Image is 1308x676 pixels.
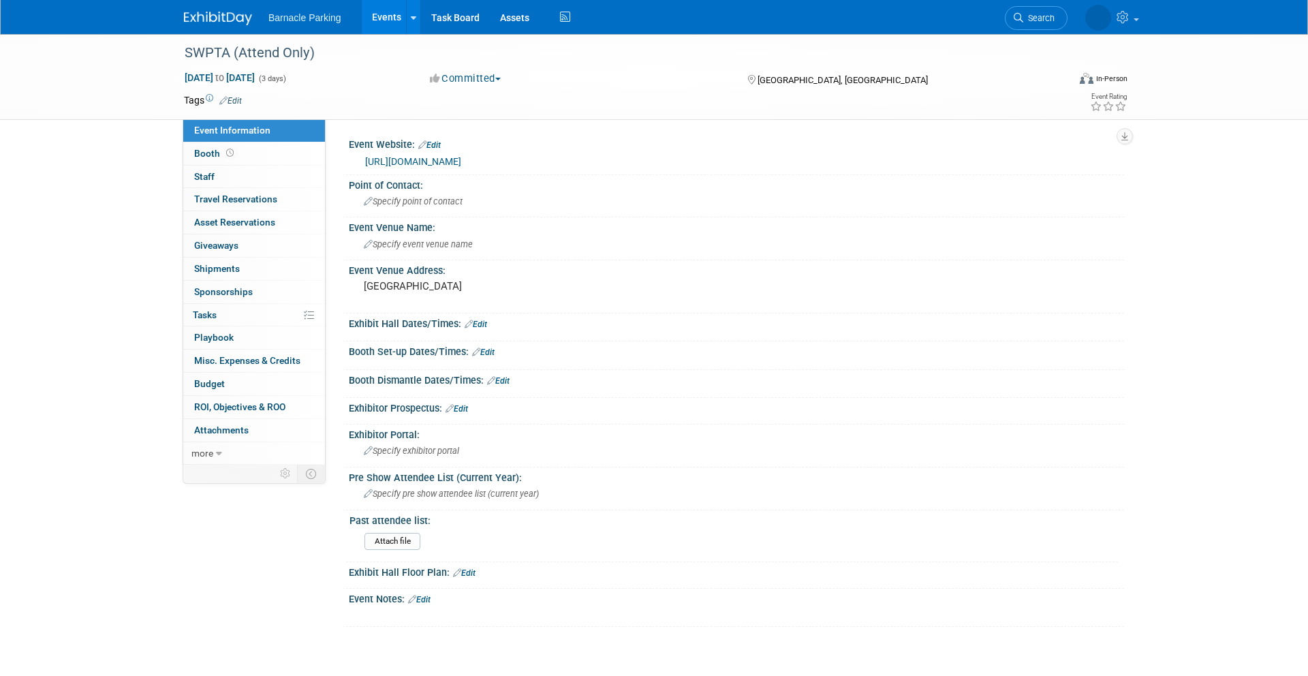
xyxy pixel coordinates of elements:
[349,260,1124,277] div: Event Venue Address:
[183,373,325,395] a: Budget
[349,398,1124,416] div: Exhibitor Prospectus:
[418,140,441,150] a: Edit
[183,350,325,372] a: Misc. Expenses & Credits
[364,280,657,292] pre: [GEOGRAPHIC_DATA]
[183,258,325,280] a: Shipments
[268,12,341,23] span: Barnacle Parking
[183,166,325,188] a: Staff
[183,396,325,418] a: ROI, Objectives & ROO
[349,370,1124,388] div: Booth Dismantle Dates/Times:
[349,134,1124,152] div: Event Website:
[453,568,476,578] a: Edit
[1085,5,1111,31] img: Samantha Berardis
[1090,93,1127,100] div: Event Rating
[425,72,506,86] button: Committed
[364,196,463,206] span: Specify point of contact
[194,355,300,366] span: Misc. Expenses & Credits
[408,595,431,604] a: Edit
[364,446,459,456] span: Specify exhibitor portal
[194,286,253,297] span: Sponsorships
[183,234,325,257] a: Giveaways
[194,125,270,136] span: Event Information
[274,465,298,482] td: Personalize Event Tab Strip
[183,442,325,465] a: more
[194,425,249,435] span: Attachments
[184,72,255,84] span: [DATE] [DATE]
[364,239,473,249] span: Specify event venue name
[213,72,226,83] span: to
[349,467,1124,485] div: Pre Show Attendee List (Current Year):
[193,309,217,320] span: Tasks
[194,171,215,182] span: Staff
[219,96,242,106] a: Edit
[758,75,928,85] span: [GEOGRAPHIC_DATA], [GEOGRAPHIC_DATA]
[258,74,286,83] span: (3 days)
[183,188,325,211] a: Travel Reservations
[183,119,325,142] a: Event Information
[298,465,326,482] td: Toggle Event Tabs
[349,217,1124,234] div: Event Venue Name:
[194,240,238,251] span: Giveaways
[194,194,277,204] span: Travel Reservations
[223,148,236,158] span: Booth not reserved yet
[183,142,325,165] a: Booth
[194,332,234,343] span: Playbook
[1080,73,1093,84] img: Format-Inperson.png
[349,425,1124,442] div: Exhibitor Portal:
[183,419,325,442] a: Attachments
[472,348,495,357] a: Edit
[194,217,275,228] span: Asset Reservations
[349,175,1124,192] div: Point of Contact:
[191,448,213,459] span: more
[1023,13,1055,23] span: Search
[1095,74,1127,84] div: In-Person
[349,589,1124,606] div: Event Notes:
[487,376,510,386] a: Edit
[349,341,1124,359] div: Booth Set-up Dates/Times:
[184,93,242,107] td: Tags
[987,71,1127,91] div: Event Format
[183,326,325,349] a: Playbook
[180,41,1047,65] div: SWPTA (Attend Only)
[183,211,325,234] a: Asset Reservations
[194,263,240,274] span: Shipments
[349,313,1124,331] div: Exhibit Hall Dates/Times:
[349,562,1124,580] div: Exhibit Hall Floor Plan:
[194,401,285,412] span: ROI, Objectives & ROO
[194,148,236,159] span: Booth
[183,281,325,303] a: Sponsorships
[446,404,468,414] a: Edit
[194,378,225,389] span: Budget
[365,156,461,167] a: [URL][DOMAIN_NAME]
[183,304,325,326] a: Tasks
[1005,6,1068,30] a: Search
[349,510,1118,527] div: Past attendee list:
[184,12,252,25] img: ExhibitDay
[364,489,539,499] span: Specify pre show attendee list (current year)
[465,320,487,329] a: Edit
